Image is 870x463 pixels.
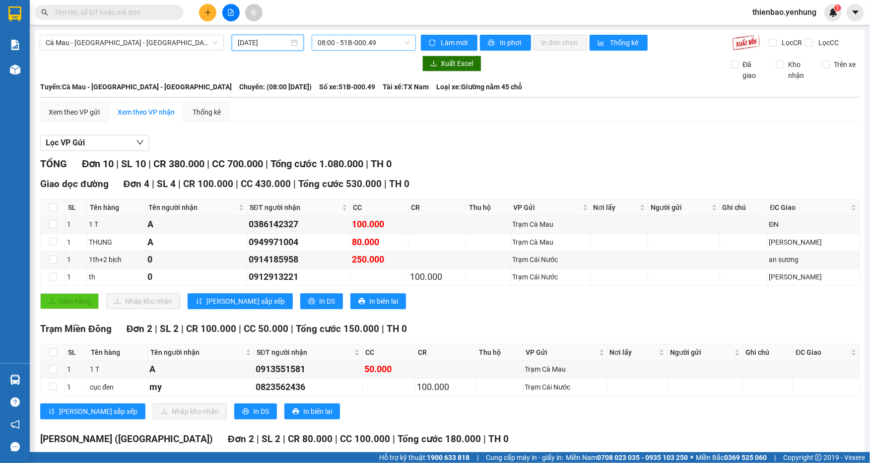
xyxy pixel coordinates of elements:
b: Tuyến: Cà Mau - [GEOGRAPHIC_DATA] - [GEOGRAPHIC_DATA] [40,83,232,91]
td: 0 [146,268,247,286]
span: printer [358,298,365,306]
div: 1 [67,364,86,375]
span: Đơn 2 [127,323,153,334]
div: 1 [67,237,85,248]
span: ĐC Giao [770,202,849,213]
th: Ghi chú [720,199,768,216]
span: printer [488,39,496,47]
span: Hỗ trợ kỹ thuật: [379,452,469,463]
span: In biên lai [369,296,398,307]
span: Loại xe: Giường nằm 45 chỗ [436,81,522,92]
span: | [116,158,119,170]
span: VP Gửi [526,347,597,358]
span: SL 4 [157,178,176,190]
button: caret-down [847,4,864,21]
td: A [146,216,247,233]
td: 0912913221 [247,268,350,286]
span: thienbao.yenhung [744,6,824,18]
div: A [148,217,245,231]
span: printer [308,298,315,306]
div: an sương [769,254,858,265]
span: CC 430.000 [241,178,291,190]
div: 1 T [90,364,146,375]
span: TỔNG [40,158,67,170]
div: 100.000 [410,270,465,284]
span: Nơi lấy [594,202,638,213]
span: CC 700.000 [212,158,263,170]
div: 0914185958 [249,253,348,266]
img: icon-new-feature [829,8,838,17]
span: | [774,452,776,463]
span: | [477,452,478,463]
span: ĐC Giao [796,347,849,358]
span: Nơi lấy [610,347,657,358]
strong: 1900 633 818 [427,454,469,462]
span: | [148,158,151,170]
span: CR 80.000 [288,433,333,445]
span: Đơn 4 [124,178,150,190]
button: plus [199,4,216,21]
span: Lọc CR [778,37,804,48]
div: [PERSON_NAME] [769,271,858,282]
span: TH 0 [371,158,392,170]
td: Trạm Cái Nước [511,251,591,268]
span: Giao dọc đường [40,178,109,190]
span: Kho nhận [784,59,814,81]
sup: 1 [834,4,841,11]
div: 100.000 [417,380,474,394]
span: Lọc CC [814,37,840,48]
th: SL [66,344,88,361]
button: downloadNhập kho nhận [153,403,227,419]
span: | [393,433,395,445]
span: | [382,323,384,334]
span: In phơi [500,37,523,48]
span: Xuất Excel [441,58,473,69]
span: SĐT người nhận [250,202,340,213]
span: | [384,178,387,190]
span: | [257,433,259,445]
button: aim [245,4,263,21]
span: Trên xe [830,59,860,70]
span: In biên lai [303,406,332,417]
div: 0 [148,253,245,266]
button: Lọc VP Gửi [40,135,149,151]
span: plus [204,9,211,16]
span: Trạm Miền Đông [40,323,112,334]
div: THUNG [89,237,144,248]
div: 0949971004 [249,235,348,249]
span: | [266,158,268,170]
span: 08:00 - 51B-000.49 [318,35,410,50]
div: Trạm Cà Mau [513,219,589,230]
span: Cà Mau - Sài Gòn - Đồng Nai [46,35,218,50]
span: 1 [836,4,839,11]
span: Tổng cước 1.080.000 [270,158,363,170]
th: Thu hộ [467,199,511,216]
span: question-circle [10,397,20,407]
button: bar-chartThống kê [590,35,648,51]
span: | [283,433,285,445]
span: Thống kê [610,37,640,48]
button: downloadXuất Excel [422,56,481,71]
span: copyright [815,454,822,461]
div: 0912913221 [249,270,348,284]
span: sort-ascending [48,408,55,416]
button: printerIn biên lai [284,403,340,419]
button: In đơn chọn [534,35,588,51]
span: SL 10 [121,158,146,170]
span: Miền Nam [566,452,688,463]
div: ĐN [769,219,858,230]
span: Chuyến: (08:00 [DATE]) [239,81,312,92]
div: A [148,235,245,249]
button: syncLàm mới [421,35,477,51]
span: printer [242,408,249,416]
img: warehouse-icon [10,375,20,385]
button: uploadGiao hàng [40,293,99,309]
span: | [155,323,157,334]
span: CC 50.000 [244,323,288,334]
span: Tài xế: TX Nam [383,81,429,92]
span: message [10,442,20,452]
div: 50.000 [364,362,413,376]
td: 0 [146,251,247,268]
span: down [136,138,144,146]
span: | [335,433,337,445]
